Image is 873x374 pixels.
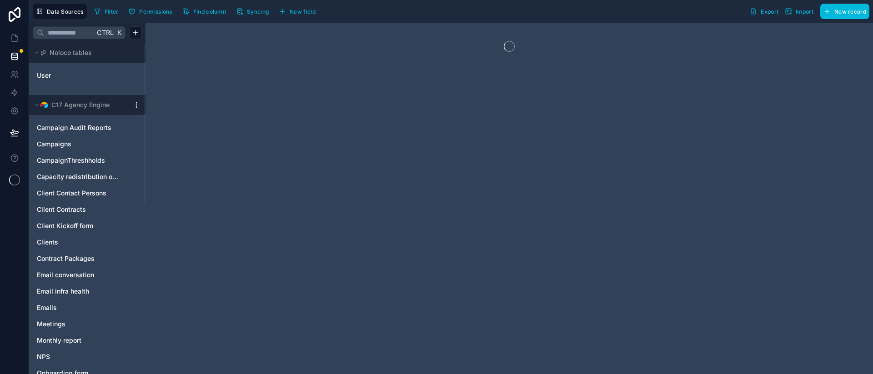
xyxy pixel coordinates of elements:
[33,219,142,233] div: Client Kickoff form
[37,352,50,361] span: NPS
[37,303,57,312] span: Emails
[116,30,122,36] span: K
[37,140,71,149] span: Campaigns
[37,205,86,214] span: Client Contracts
[33,186,142,200] div: Client Contact Persons
[37,156,105,165] span: CampaignThreshholds
[37,336,120,345] a: Monthly report
[33,268,142,282] div: Email conversation
[33,300,142,315] div: Emails
[40,101,48,109] img: Airtable Logo
[37,287,89,296] span: Email infra health
[105,8,119,15] span: Filter
[33,46,136,59] button: Noloco tables
[33,333,142,348] div: Monthly report
[37,238,120,247] a: Clients
[193,8,226,15] span: Find column
[37,303,120,312] a: Emails
[179,5,229,18] button: Find column
[290,8,316,15] span: New field
[33,202,142,217] div: Client Contracts
[37,123,111,132] span: Campaign Audit Reports
[33,99,129,111] button: Airtable LogoC17 Agency Engine
[37,71,51,80] span: User
[37,287,120,296] a: Email infra health
[33,317,142,331] div: Meetings
[37,221,120,230] a: Client Kickoff form
[33,235,142,249] div: Clients
[33,4,87,19] button: Data Sources
[37,352,120,361] a: NPS
[37,270,94,279] span: Email conversation
[761,8,778,15] span: Export
[125,5,179,18] a: Permissions
[47,8,84,15] span: Data Sources
[33,284,142,299] div: Email infra health
[782,4,817,19] button: Import
[37,238,58,247] span: Clients
[276,5,319,18] button: New field
[37,205,120,214] a: Client Contracts
[37,336,81,345] span: Monthly report
[33,68,142,83] div: User
[96,27,115,38] span: Ctrl
[37,254,95,263] span: Contract Packages
[33,120,142,135] div: Campaign Audit Reports
[51,100,110,110] span: C17 Agency Engine
[233,5,276,18] a: Syncing
[37,71,110,80] a: User
[247,8,269,15] span: Syncing
[747,4,782,19] button: Export
[233,5,272,18] button: Syncing
[90,5,122,18] button: Filter
[125,5,175,18] button: Permissions
[37,221,93,230] span: Client Kickoff form
[820,4,869,19] button: New record
[817,4,869,19] a: New record
[33,137,142,151] div: Campaigns
[37,319,65,329] span: Meetings
[796,8,813,15] span: Import
[33,349,142,364] div: NPS
[33,170,142,184] div: Capacity redistribution order
[834,8,866,15] span: New record
[37,189,106,198] span: Client Contact Persons
[33,251,142,266] div: Contract Packages
[37,270,120,279] a: Email conversation
[37,172,120,181] a: Capacity redistribution order
[50,48,92,57] span: Noloco tables
[139,8,172,15] span: Permissions
[37,189,120,198] a: Client Contact Persons
[37,254,120,263] a: Contract Packages
[37,140,120,149] a: Campaigns
[37,319,120,329] a: Meetings
[37,156,120,165] a: CampaignThreshholds
[33,153,142,168] div: CampaignThreshholds
[37,123,120,132] a: Campaign Audit Reports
